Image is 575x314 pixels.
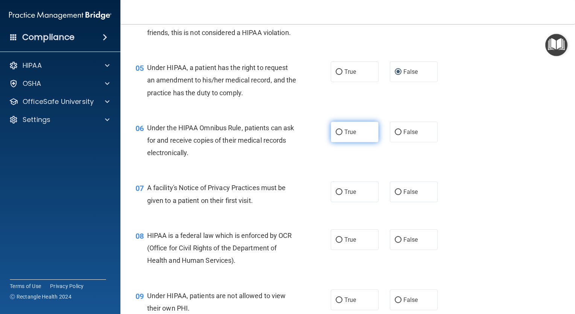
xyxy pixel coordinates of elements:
input: True [336,69,342,75]
h4: Compliance [22,32,75,43]
span: Under HIPAA, a patient has the right to request an amendment to his/her medical record, and the p... [147,64,297,96]
span: Under the HIPAA Omnibus Rule, patients can ask for and receive copies of their medical records el... [147,124,294,157]
a: Terms of Use [10,282,41,290]
span: 08 [135,232,144,241]
span: HIPAA is a federal law which is enforced by OCR (Office for Civil Rights of the Department of Hea... [147,232,292,264]
span: False [403,128,418,136]
span: 05 [135,64,144,73]
span: True [344,236,356,243]
input: False [395,189,402,195]
span: True [344,128,356,136]
input: False [395,69,402,75]
span: 09 [135,292,144,301]
span: False [403,296,418,303]
p: OfficeSafe University [23,97,94,106]
p: OSHA [23,79,41,88]
input: True [336,189,342,195]
p: HIPAA [23,61,42,70]
a: OSHA [9,79,110,88]
span: True [344,188,356,195]
button: Open Resource Center [545,34,567,56]
span: False [403,68,418,75]
span: A facility's Notice of Privacy Practices must be given to a patient on their first visit. [147,184,286,204]
a: Settings [9,115,110,124]
span: 07 [135,184,144,193]
span: False [403,188,418,195]
input: False [395,237,402,243]
input: False [395,297,402,303]
a: HIPAA [9,61,110,70]
a: Privacy Policy [50,282,84,290]
input: True [336,297,342,303]
img: PMB logo [9,8,111,23]
span: Ⓒ Rectangle Health 2024 [10,293,71,300]
input: False [395,130,402,135]
span: Under HIPAA, patients are not allowed to view their own PHI. [147,292,286,312]
span: True [344,68,356,75]
span: 06 [135,124,144,133]
a: OfficeSafe University [9,97,110,106]
span: True [344,296,356,303]
input: True [336,237,342,243]
span: False [403,236,418,243]
input: True [336,130,342,135]
p: Settings [23,115,50,124]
